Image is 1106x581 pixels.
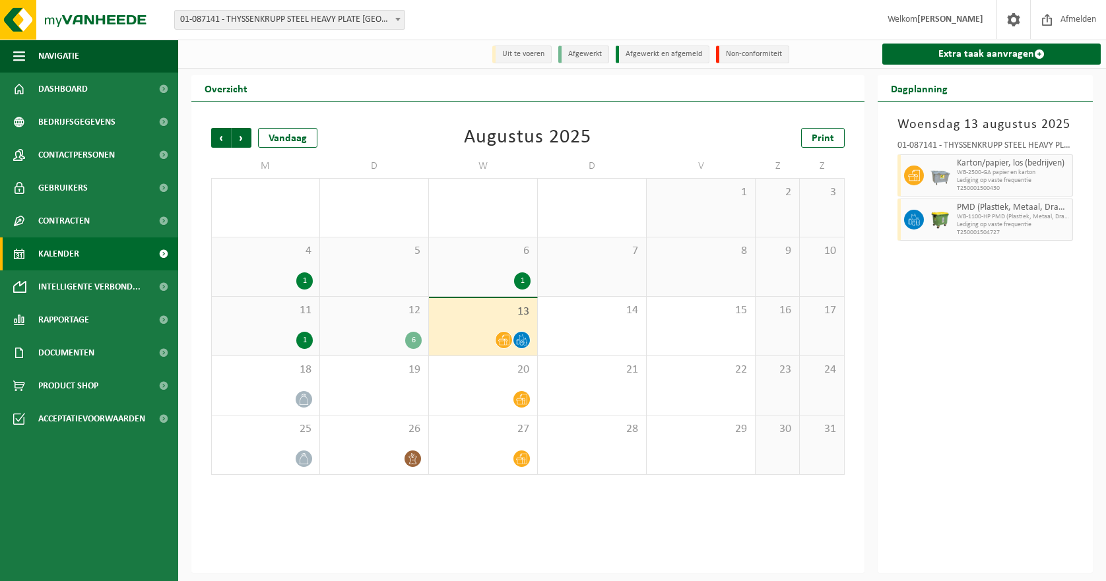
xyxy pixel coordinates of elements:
[174,10,405,30] span: 01-087141 - THYSSENKRUPP STEEL HEAVY PLATE ANTWERP NV - ANTWERPEN
[175,11,405,29] span: 01-087141 - THYSSENKRUPP STEEL HEAVY PLATE ANTWERP NV - ANTWERPEN
[897,115,1074,135] h3: Woensdag 13 augustus 2025
[38,106,115,138] span: Bedrijfsgegevens
[38,270,141,303] span: Intelligente verbond...
[716,46,789,63] li: Non-conformiteit
[762,303,793,318] span: 16
[957,177,1070,185] span: Lediging op vaste frequentie
[436,305,531,319] span: 13
[558,46,609,63] li: Afgewerkt
[211,154,320,178] td: M
[327,303,422,318] span: 12
[296,332,313,349] div: 1
[544,422,639,437] span: 28
[436,363,531,377] span: 20
[327,363,422,377] span: 19
[405,332,422,349] div: 6
[812,133,834,144] span: Print
[232,128,251,148] span: Volgende
[762,422,793,437] span: 30
[258,128,317,148] div: Vandaag
[218,422,313,437] span: 25
[327,422,422,437] span: 26
[211,128,231,148] span: Vorige
[436,422,531,437] span: 27
[957,158,1070,169] span: Karton/papier, los (bedrijven)
[38,303,89,336] span: Rapportage
[616,46,709,63] li: Afgewerkt en afgemeld
[296,272,313,290] div: 1
[218,244,313,259] span: 4
[878,75,961,101] h2: Dagplanning
[38,237,79,270] span: Kalender
[756,154,800,178] td: Z
[897,141,1074,154] div: 01-087141 - THYSSENKRUPP STEEL HEAVY PLATE [GEOGRAPHIC_DATA] [GEOGRAPHIC_DATA] - [GEOGRAPHIC_DATA]
[429,154,538,178] td: W
[38,402,145,435] span: Acceptatievoorwaarden
[653,422,748,437] span: 29
[930,166,950,185] img: WB-2500-GAL-GY-04
[38,171,88,204] span: Gebruikers
[806,303,837,318] span: 17
[653,303,748,318] span: 15
[38,40,79,73] span: Navigatie
[464,128,591,148] div: Augustus 2025
[544,244,639,259] span: 7
[647,154,756,178] td: V
[653,185,748,200] span: 1
[957,185,1070,193] span: T250001500430
[38,204,90,237] span: Contracten
[38,369,98,402] span: Product Shop
[38,138,115,171] span: Contactpersonen
[806,244,837,259] span: 10
[917,15,983,24] strong: [PERSON_NAME]
[38,336,94,369] span: Documenten
[801,128,845,148] a: Print
[38,73,88,106] span: Dashboard
[653,244,748,259] span: 8
[957,221,1070,229] span: Lediging op vaste frequentie
[957,229,1070,237] span: T250001504727
[762,185,793,200] span: 2
[957,202,1070,213] span: PMD (Plastiek, Metaal, Drankkartons) (bedrijven)
[653,363,748,377] span: 22
[762,363,793,377] span: 23
[436,244,531,259] span: 6
[806,363,837,377] span: 24
[327,244,422,259] span: 5
[762,244,793,259] span: 9
[218,363,313,377] span: 18
[218,303,313,318] span: 11
[800,154,844,178] td: Z
[806,185,837,200] span: 3
[544,303,639,318] span: 14
[957,213,1070,221] span: WB-1100-HP PMD (Plastiek, Metaal, Drankkartons) (bedrijven)
[492,46,552,63] li: Uit te voeren
[882,44,1101,65] a: Extra taak aanvragen
[806,422,837,437] span: 31
[191,75,261,101] h2: Overzicht
[320,154,429,178] td: D
[538,154,647,178] td: D
[514,272,531,290] div: 1
[957,169,1070,177] span: WB-2500-GA papier en karton
[544,363,639,377] span: 21
[930,210,950,229] img: WB-1100-HPE-GN-51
